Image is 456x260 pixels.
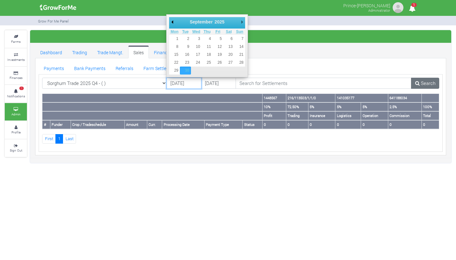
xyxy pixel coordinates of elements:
[368,8,390,13] small: Administrator
[171,29,179,34] abbr: Monday
[388,94,421,102] th: 641188034
[63,134,76,143] a: Last
[169,59,180,67] button: 22
[169,35,180,43] button: 1
[262,102,286,111] th: 10%
[39,62,69,74] a: Payments
[50,120,71,129] th: Funder
[406,1,418,16] i: Notifications
[55,134,63,143] a: 1
[169,43,180,51] button: 8
[169,51,180,59] button: 15
[335,102,361,111] th: 5%
[243,120,262,129] th: Status
[9,75,22,80] small: Finances
[111,62,138,74] a: Referrals
[71,120,124,129] th: Crop / Tradeschedule
[5,49,27,66] a: Investments
[180,43,191,51] button: 9
[308,102,335,111] th: 5%
[42,134,439,143] nav: Page Navigation
[411,3,417,7] span: 1
[11,39,21,44] small: Farms
[216,29,220,34] abbr: Friday
[388,120,421,129] th: 0
[212,51,223,59] button: 19
[262,94,286,102] th: 1448567
[212,35,223,43] button: 5
[361,102,388,111] th: 5%
[162,120,204,129] th: Processing Date
[411,78,439,89] a: Search
[234,43,245,51] button: 14
[223,59,234,67] button: 27
[421,102,439,111] th: 100%
[262,111,286,120] th: Profit
[335,120,361,129] th: 0
[204,120,242,129] th: Payment Type
[191,35,202,43] button: 3
[286,102,308,111] th: 72.50%
[180,59,191,67] button: 23
[223,35,234,43] button: 6
[343,1,390,9] p: Prince-[PERSON_NAME]
[5,30,27,48] a: Farms
[10,148,22,153] small: Sign Out
[392,1,404,14] img: growforme image
[223,51,234,59] button: 20
[69,62,111,74] a: Bank Payments
[5,140,27,157] a: Sign Out
[35,46,67,58] a: Dashboard
[42,120,50,129] th: #
[191,59,202,67] button: 24
[212,59,223,67] button: 26
[239,17,245,27] button: Next Month
[262,120,286,129] th: 0
[406,6,418,12] a: 1
[182,29,188,34] abbr: Tuesday
[38,1,79,14] img: growforme image
[149,46,174,58] a: Finance
[308,120,335,129] th: 0
[38,19,69,23] small: Grow For Me Panel
[124,120,147,129] th: Amount
[236,78,412,89] input: Search for Settlements
[128,46,149,58] a: Sales
[421,111,439,120] th: Total
[11,130,21,134] small: Profile
[308,111,335,120] th: Insurance
[5,67,27,84] a: Finances
[202,35,212,43] button: 4
[234,51,245,59] button: 21
[286,94,335,102] th: 216/113503/1/1/0
[361,111,388,120] th: Operation
[223,43,234,51] button: 13
[67,46,92,58] a: Trading
[138,62,184,74] a: Farm Settlements
[191,43,202,51] button: 10
[201,78,236,89] input: DD/MM/YYYY
[286,120,308,129] th: 0
[180,51,191,59] button: 16
[7,94,25,98] small: Notifications
[388,102,421,111] th: 2.5%
[214,17,225,27] div: 2025
[388,111,421,120] th: Commission
[226,29,232,34] abbr: Saturday
[5,121,27,139] a: Profile
[191,51,202,59] button: 17
[202,59,212,67] button: 25
[204,29,211,34] abbr: Thursday
[202,43,212,51] button: 11
[234,35,245,43] button: 7
[11,112,21,116] small: Admin
[361,120,388,129] th: 0
[5,85,27,102] a: 1 Notifications
[19,87,24,90] span: 1
[286,111,308,120] th: Trading
[236,29,244,34] abbr: Sunday
[42,134,56,143] a: First
[335,111,361,120] th: Logistics
[180,67,191,75] button: 30
[202,51,212,59] button: 18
